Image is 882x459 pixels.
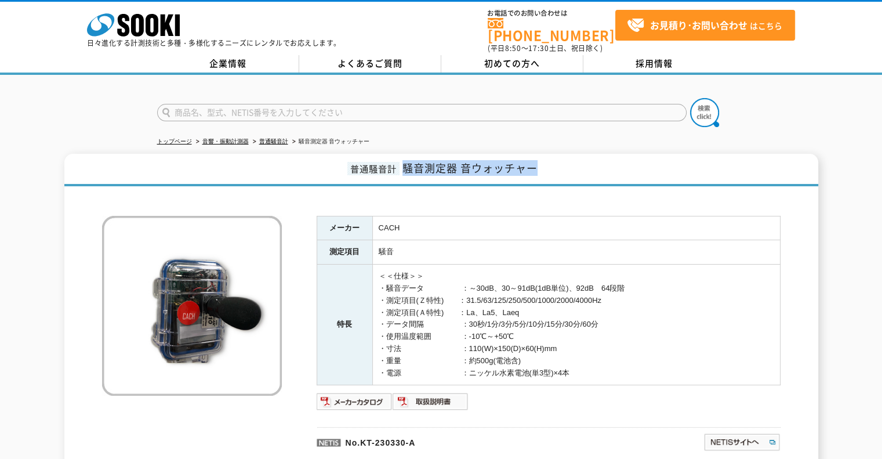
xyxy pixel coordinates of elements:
a: メーカーカタログ [317,400,393,409]
p: 日々進化する計測技術と多種・多様化するニーズにレンタルでお応えします。 [87,39,341,46]
a: お見積り･お問い合わせはこちら [615,10,795,41]
span: はこちら [627,17,782,34]
img: 取扱説明書 [393,392,469,411]
strong: お見積り･お問い合わせ [650,18,747,32]
span: (平日 ～ 土日、祝日除く) [488,43,602,53]
span: 初めての方へ [484,57,540,70]
td: CACH [372,216,780,240]
th: 測定項目 [317,240,372,265]
span: お電話でのお問い合わせは [488,10,615,17]
p: No.KT-230330-A [317,427,591,455]
a: 採用情報 [583,55,725,73]
a: 音響・振動計測器 [202,138,249,144]
a: よくあるご質問 [299,55,441,73]
input: 商品名、型式、NETIS番号を入力してください [157,104,687,121]
li: 騒音測定器 音ウォッチャー [290,136,370,148]
img: メーカーカタログ [317,392,393,411]
a: [PHONE_NUMBER] [488,18,615,42]
span: 17:30 [528,43,549,53]
a: 取扱説明書 [393,400,469,409]
span: 8:50 [505,43,521,53]
td: ＜＜仕様＞＞ ・騒音データ ：～30dB、30～91dB(1dB単位)、92dB 64段階 ・測定項目(Ｚ特性) ：31.5/63/125/250/500/1000/2000/4000Hz ・測... [372,265,780,385]
th: メーカー [317,216,372,240]
span: 騒音測定器 音ウォッチャー [402,160,538,176]
a: 企業情報 [157,55,299,73]
a: 初めての方へ [441,55,583,73]
td: 騒音 [372,240,780,265]
th: 特長 [317,265,372,385]
img: btn_search.png [690,98,719,127]
img: 騒音測定器 音ウォッチャー [102,216,282,396]
img: NETISサイトへ [703,433,781,451]
a: トップページ [157,138,192,144]
a: 普通騒音計 [259,138,288,144]
span: 普通騒音計 [347,162,400,175]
